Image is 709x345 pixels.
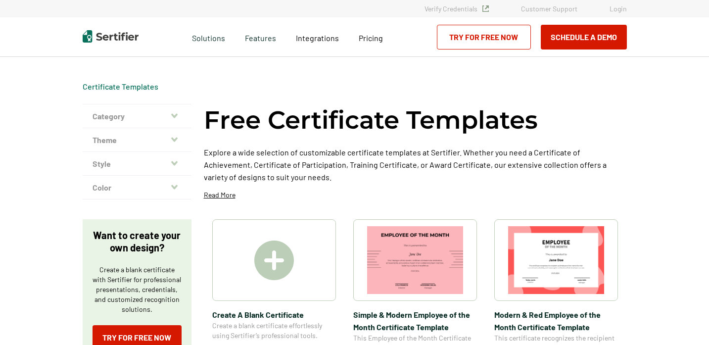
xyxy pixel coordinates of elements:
button: Style [83,152,191,176]
span: Create a blank certificate effortlessly using Sertifier’s professional tools. [212,321,336,341]
a: Certificate Templates [83,82,158,91]
p: Create a blank certificate with Sertifier for professional presentations, credentials, and custom... [93,265,182,314]
a: Customer Support [521,4,577,13]
span: Modern & Red Employee of the Month Certificate Template [494,308,618,333]
span: Simple & Modern Employee of the Month Certificate Template [353,308,477,333]
span: Create A Blank Certificate [212,308,336,321]
div: Breadcrumb [83,82,158,92]
a: Verify Credentials [425,4,489,13]
span: Integrations [296,33,339,43]
span: Features [245,31,276,43]
p: Explore a wide selection of customizable certificate templates at Sertifier. Whether you need a C... [204,146,627,183]
img: Sertifier | Digital Credentialing Platform [83,30,139,43]
a: Try for Free Now [437,25,531,49]
button: Category [83,104,191,128]
h1: Free Certificate Templates [204,104,538,136]
p: Read More [204,190,236,200]
img: Create A Blank Certificate [254,241,294,280]
span: Certificate Templates [83,82,158,92]
a: Integrations [296,31,339,43]
span: Pricing [359,33,383,43]
p: Want to create your own design? [93,229,182,254]
img: Verified [482,5,489,12]
button: Theme [83,128,191,152]
img: Modern & Red Employee of the Month Certificate Template [508,226,604,294]
a: Pricing [359,31,383,43]
img: Simple & Modern Employee of the Month Certificate Template [367,226,463,294]
button: Color [83,176,191,199]
span: Solutions [192,31,225,43]
a: Login [610,4,627,13]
